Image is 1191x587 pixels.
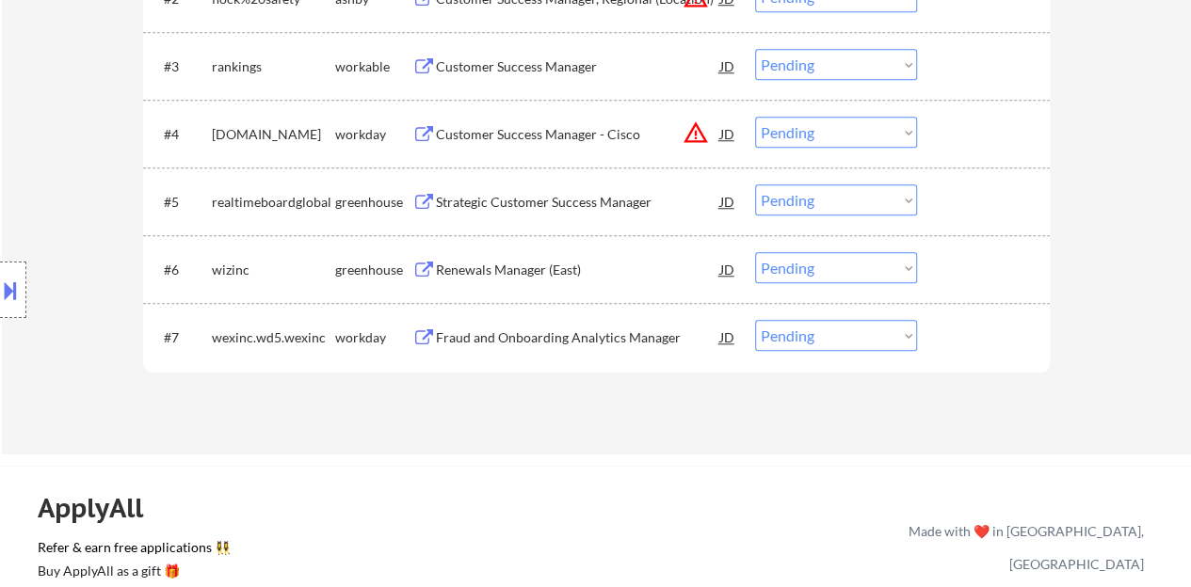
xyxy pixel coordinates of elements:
[335,261,412,279] div: greenhouse
[38,564,226,578] div: Buy ApplyAll as a gift 🎁
[212,57,335,76] div: rankings
[683,119,709,146] button: warning_amber
[335,125,412,144] div: workday
[436,125,720,144] div: Customer Success Manager - Cisco
[718,49,737,83] div: JD
[436,193,720,212] div: Strategic Customer Success Manager
[436,328,720,347] div: Fraud and Onboarding Analytics Manager
[38,492,165,524] div: ApplyAll
[901,515,1144,580] div: Made with ❤️ in [GEOGRAPHIC_DATA], [GEOGRAPHIC_DATA]
[335,193,412,212] div: greenhouse
[38,541,515,561] a: Refer & earn free applications 👯‍♀️
[718,320,737,354] div: JD
[436,261,720,279] div: Renewals Manager (East)
[335,328,412,347] div: workday
[718,252,737,286] div: JD
[718,184,737,218] div: JD
[38,561,226,584] a: Buy ApplyAll as a gift 🎁
[718,117,737,151] div: JD
[335,57,412,76] div: workable
[164,57,197,76] div: #3
[436,57,720,76] div: Customer Success Manager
